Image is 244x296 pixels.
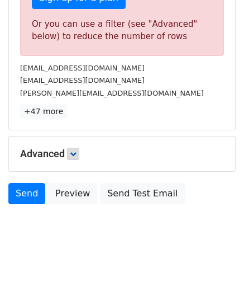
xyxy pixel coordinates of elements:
a: Send [8,183,45,204]
a: +47 more [20,105,67,119]
iframe: Chat Widget [188,242,244,296]
a: Preview [48,183,97,204]
small: [PERSON_NAME][EMAIL_ADDRESS][DOMAIN_NAME] [20,89,204,97]
small: [EMAIL_ADDRESS][DOMAIN_NAME] [20,76,145,84]
h5: Advanced [20,148,224,160]
div: Or you can use a filter (see "Advanced" below) to reduce the number of rows [32,18,212,43]
a: Send Test Email [100,183,185,204]
small: [EMAIL_ADDRESS][DOMAIN_NAME] [20,64,145,72]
